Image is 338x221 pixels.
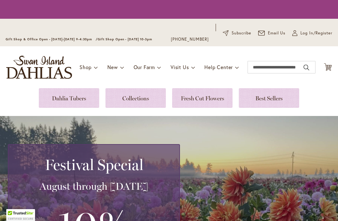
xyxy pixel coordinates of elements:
[6,37,98,41] span: Gift Shop & Office Open - [DATE]-[DATE] 9-4:30pm /
[6,56,72,79] a: store logo
[268,30,286,36] span: Email Us
[16,180,172,193] h3: August through [DATE]
[258,30,286,36] a: Email Us
[16,156,172,173] h2: Festival Special
[223,30,251,36] a: Subscribe
[171,64,189,70] span: Visit Us
[232,30,251,36] span: Subscribe
[300,30,332,36] span: Log In/Register
[107,64,118,70] span: New
[79,64,92,70] span: Shop
[292,30,332,36] a: Log In/Register
[98,37,152,41] span: Gift Shop Open - [DATE] 10-3pm
[171,36,209,43] a: [PHONE_NUMBER]
[204,64,233,70] span: Help Center
[134,64,155,70] span: Our Farm
[304,63,309,73] button: Search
